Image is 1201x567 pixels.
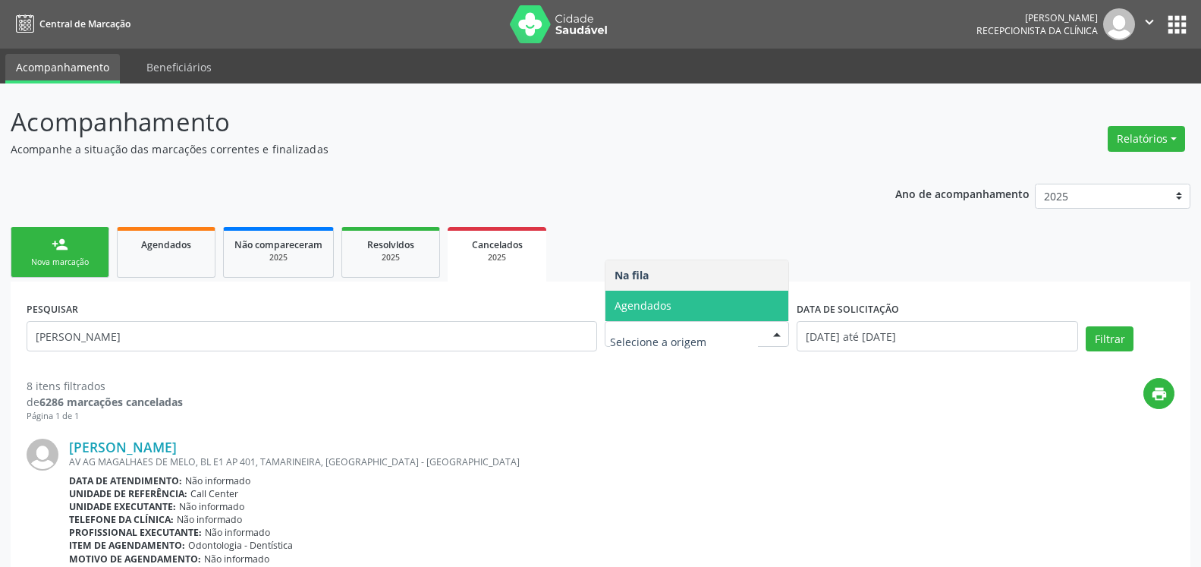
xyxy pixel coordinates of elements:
[22,257,98,268] div: Nova marcação
[69,474,182,487] b: Data de atendimento:
[69,455,1174,468] div: AV AG MAGALHAES DE MELO, BL E1 AP 401, TAMARINEIRA, [GEOGRAPHIC_DATA] - [GEOGRAPHIC_DATA]
[1108,126,1185,152] button: Relatórios
[1103,8,1135,40] img: img
[39,395,183,409] strong: 6286 marcações canceladas
[177,513,242,526] span: Não informado
[1135,8,1164,40] button: 
[615,298,671,313] span: Agendados
[27,410,183,423] div: Página 1 de 1
[895,184,1030,203] p: Ano de acompanhamento
[27,439,58,471] img: img
[472,238,523,251] span: Cancelados
[69,553,201,565] b: Motivo de agendamento:
[797,321,1078,351] input: Selecione um intervalo
[39,17,130,30] span: Central de Marcação
[976,24,1098,37] span: Recepcionista da clínica
[27,378,183,394] div: 8 itens filtrados
[69,439,177,455] a: [PERSON_NAME]
[1141,14,1158,30] i: 
[69,539,185,552] b: Item de agendamento:
[185,474,250,487] span: Não informado
[179,500,244,513] span: Não informado
[27,394,183,410] div: de
[1143,378,1174,409] button: print
[11,11,130,36] a: Central de Marcação
[615,268,649,282] span: Na fila
[1164,11,1190,38] button: apps
[188,539,293,552] span: Odontologia - Dentística
[11,141,837,157] p: Acompanhe a situação das marcações correntes e finalizadas
[136,54,222,80] a: Beneficiários
[69,513,174,526] b: Telefone da clínica:
[353,252,429,263] div: 2025
[367,238,414,251] span: Resolvidos
[976,11,1098,24] div: [PERSON_NAME]
[204,553,269,565] span: Não informado
[234,252,322,263] div: 2025
[190,487,238,500] span: Call Center
[610,326,759,357] input: Selecione a origem
[141,238,191,251] span: Agendados
[458,252,536,263] div: 2025
[1151,386,1168,402] i: print
[11,103,837,141] p: Acompanhamento
[69,487,187,500] b: Unidade de referência:
[52,236,68,253] div: person_add
[69,500,176,513] b: Unidade executante:
[234,238,322,251] span: Não compareceram
[797,298,899,321] label: DATA DE SOLICITAÇÃO
[69,526,202,539] b: Profissional executante:
[27,298,78,321] label: PESQUISAR
[5,54,120,83] a: Acompanhamento
[1086,326,1133,352] button: Filtrar
[27,321,597,351] input: Nome, código do beneficiário ou CPF
[205,526,270,539] span: Não informado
